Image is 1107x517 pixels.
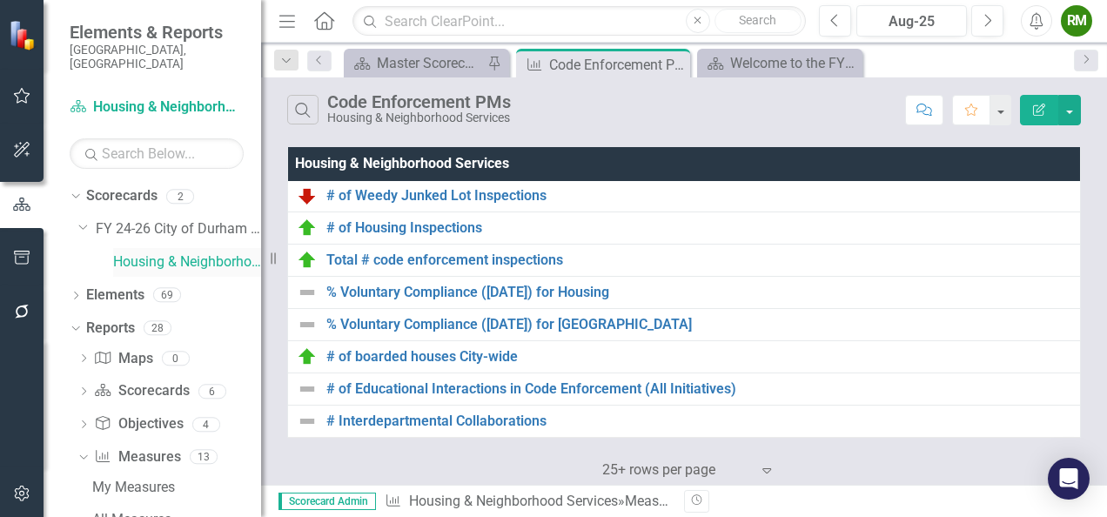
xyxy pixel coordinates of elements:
[92,480,261,495] div: My Measures
[94,414,183,434] a: Objectives
[86,186,158,206] a: Scorecards
[288,211,1081,244] td: Double-Click to Edit Right Click for Context Menu
[297,314,318,335] img: Not Defined
[327,111,511,124] div: Housing & Neighborhood Services
[192,417,220,432] div: 4
[862,11,961,32] div: Aug-25
[348,52,483,74] a: Master Scorecard
[297,218,318,238] img: On Target
[297,282,318,303] img: Not Defined
[144,320,171,335] div: 28
[327,92,511,111] div: Code Enforcement PMs
[9,20,39,50] img: ClearPoint Strategy
[70,138,244,169] input: Search Below...
[198,384,226,399] div: 6
[70,43,244,71] small: [GEOGRAPHIC_DATA], [GEOGRAPHIC_DATA]
[297,379,318,399] img: Not Defined
[297,346,318,367] img: On Target
[549,54,686,76] div: Code Enforcement PMs
[86,285,144,305] a: Elements
[715,9,802,33] button: Search
[385,492,671,512] div: » »
[86,319,135,339] a: Reports
[409,493,618,509] a: Housing & Neighborhood Services
[1061,5,1092,37] button: RM
[326,285,1071,300] a: % Voluntary Compliance ([DATE]) for Housing
[297,411,318,432] img: Not Defined
[326,349,1071,365] a: # of boarded houses City-wide
[288,405,1081,437] td: Double-Click to Edit Right Click for Context Menu
[94,447,180,467] a: Measures
[297,250,318,271] img: On Target
[1048,458,1090,500] div: Open Intercom Messenger
[88,473,261,501] a: My Measures
[288,308,1081,340] td: Double-Click to Edit Right Click for Context Menu
[288,244,1081,276] td: Double-Click to Edit Right Click for Context Menu
[278,493,376,510] span: Scorecard Admin
[326,252,1071,268] a: Total # code enforcement inspections
[94,381,189,401] a: Scorecards
[625,493,685,509] a: Measures
[326,220,1071,236] a: # of Housing Inspections
[326,188,1071,204] a: # of Weedy Junked Lot Inspections
[739,13,776,27] span: Search
[288,276,1081,308] td: Double-Click to Edit Right Click for Context Menu
[352,6,806,37] input: Search ClearPoint...
[190,450,218,465] div: 13
[326,381,1071,397] a: # of Educational Interactions in Code Enforcement (All Initiatives)
[326,317,1071,332] a: % Voluntary Compliance ([DATE]) for [GEOGRAPHIC_DATA]
[701,52,858,74] a: Welcome to the FY [DATE]-[DATE] Strategic Plan Landing Page!
[70,97,244,117] a: Housing & Neighborhood Services
[94,349,152,369] a: Maps
[288,373,1081,405] td: Double-Click to Edit Right Click for Context Menu
[288,340,1081,373] td: Double-Click to Edit Right Click for Context Menu
[297,185,318,206] img: Needs Improvement
[70,22,244,43] span: Elements & Reports
[730,52,858,74] div: Welcome to the FY [DATE]-[DATE] Strategic Plan Landing Page!
[96,219,261,239] a: FY 24-26 City of Durham Strategic Plan
[166,189,194,204] div: 2
[288,179,1081,211] td: Double-Click to Edit Right Click for Context Menu
[856,5,967,37] button: Aug-25
[113,252,261,272] a: Housing & Neighborhood Services
[162,351,190,366] div: 0
[153,288,181,303] div: 69
[326,413,1071,429] a: # Interdepartmental Collaborations
[377,52,483,74] div: Master Scorecard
